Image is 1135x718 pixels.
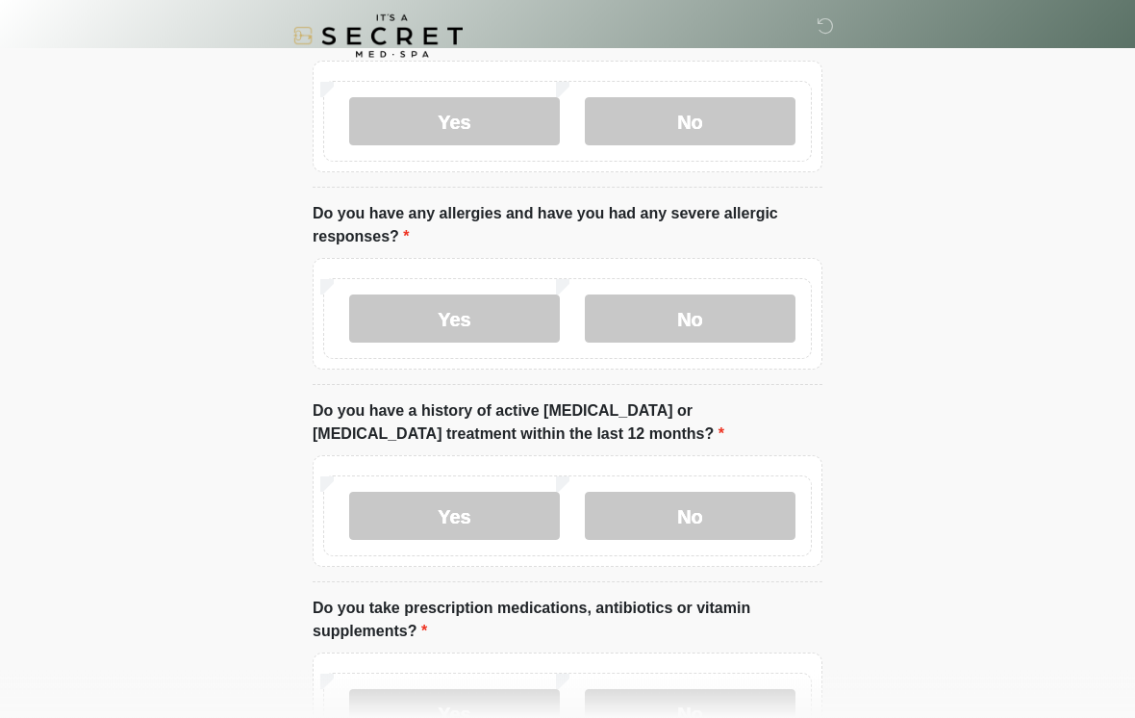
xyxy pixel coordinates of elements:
[313,400,822,447] label: Do you have a history of active [MEDICAL_DATA] or [MEDICAL_DATA] treatment within the last 12 mon...
[585,98,795,146] label: No
[313,203,822,249] label: Do you have any allergies and have you had any severe allergic responses?
[349,98,560,146] label: Yes
[293,14,463,58] img: It's A Secret Med Spa Logo
[313,598,822,644] label: Do you take prescription medications, antibiotics or vitamin supplements?
[585,295,795,344] label: No
[349,295,560,344] label: Yes
[585,493,795,541] label: No
[349,493,560,541] label: Yes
